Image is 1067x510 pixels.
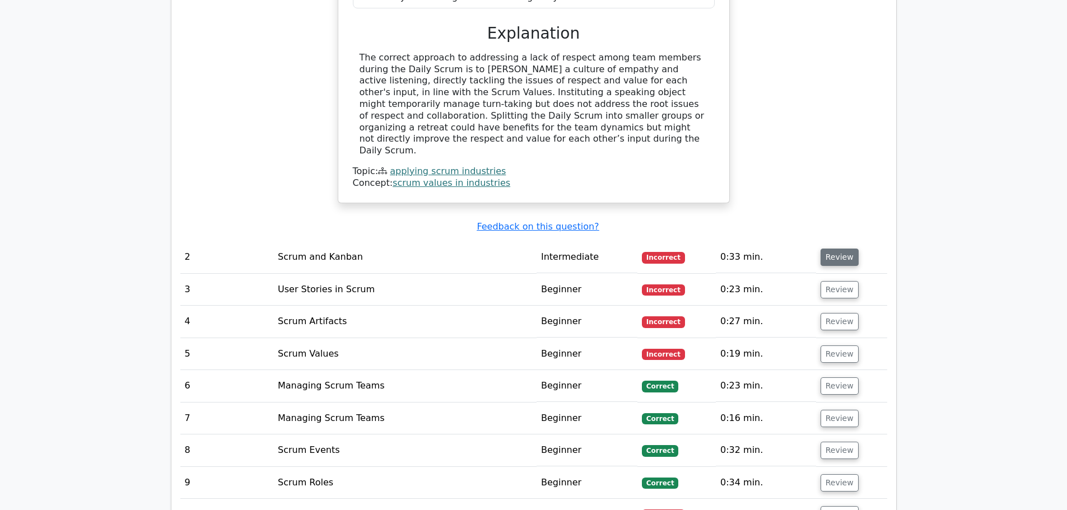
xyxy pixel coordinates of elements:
td: Intermediate [537,241,637,273]
td: Scrum Values [273,338,537,370]
span: Incorrect [642,252,685,263]
td: 4 [180,306,274,338]
td: 0:34 min. [716,467,816,499]
td: 0:23 min. [716,274,816,306]
button: Review [821,249,859,266]
td: 7 [180,403,274,434]
a: Feedback on this question? [477,221,599,232]
td: 9 [180,467,274,499]
td: Beginner [537,434,637,466]
button: Review [821,377,859,395]
td: 8 [180,434,274,466]
span: Incorrect [642,349,685,360]
button: Review [821,410,859,427]
td: 5 [180,338,274,370]
td: Scrum Roles [273,467,537,499]
button: Review [821,442,859,459]
button: Review [821,313,859,330]
span: Correct [642,381,678,392]
td: Beginner [537,467,637,499]
td: Scrum Events [273,434,537,466]
td: 6 [180,370,274,402]
td: 0:19 min. [716,338,816,370]
td: 3 [180,274,274,306]
td: Beginner [537,338,637,370]
div: The correct approach to addressing a lack of respect among team members during the Daily Scrum is... [360,52,708,157]
td: Scrum and Kanban [273,241,537,273]
td: Managing Scrum Teams [273,370,537,402]
td: 0:23 min. [716,370,816,402]
td: 0:16 min. [716,403,816,434]
td: 0:33 min. [716,241,816,273]
td: Scrum Artifacts [273,306,537,338]
span: Incorrect [642,284,685,296]
a: scrum values in industries [393,177,510,188]
div: Topic: [353,166,715,177]
td: Beginner [537,274,637,306]
button: Review [821,281,859,298]
a: applying scrum industries [390,166,506,176]
span: Correct [642,413,678,424]
span: Correct [642,478,678,489]
td: 2 [180,241,274,273]
button: Review [821,474,859,492]
span: Correct [642,445,678,456]
td: 0:27 min. [716,306,816,338]
td: Managing Scrum Teams [273,403,537,434]
button: Review [821,345,859,363]
span: Incorrect [642,316,685,327]
td: Beginner [537,370,637,402]
td: Beginner [537,306,637,338]
td: 0:32 min. [716,434,816,466]
div: Concept: [353,177,715,189]
td: Beginner [537,403,637,434]
h3: Explanation [360,24,708,43]
td: User Stories in Scrum [273,274,537,306]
